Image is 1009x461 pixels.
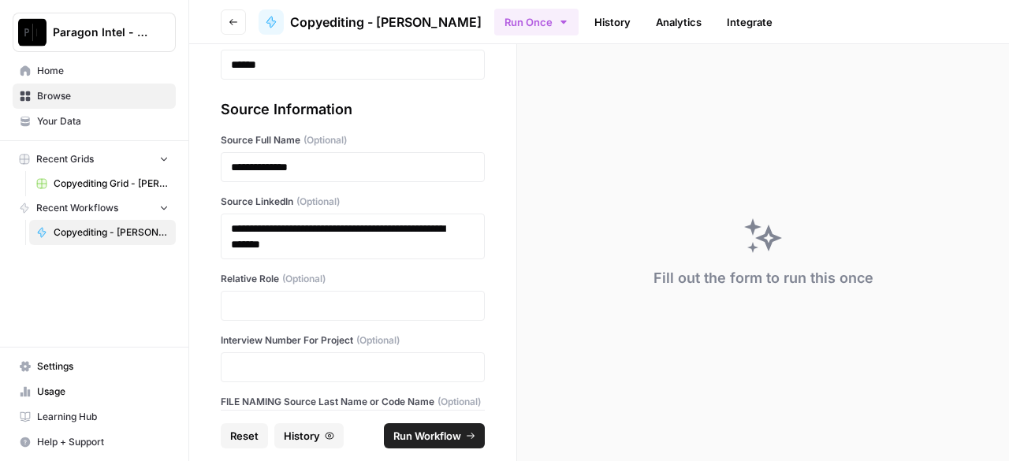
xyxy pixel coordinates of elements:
[37,89,169,103] span: Browse
[221,195,485,209] label: Source LinkedIn
[494,9,579,35] button: Run Once
[54,225,169,240] span: Copyediting - [PERSON_NAME]
[437,395,481,409] span: (Optional)
[282,272,326,286] span: (Optional)
[356,333,400,348] span: (Optional)
[296,195,340,209] span: (Optional)
[290,13,482,32] span: Copyediting - [PERSON_NAME]
[221,395,485,409] label: FILE NAMING Source Last Name or Code Name
[13,13,176,52] button: Workspace: Paragon Intel - Copyediting
[29,171,176,196] a: Copyediting Grid - [PERSON_NAME]
[384,423,485,448] button: Run Workflow
[274,423,344,448] button: History
[36,201,118,215] span: Recent Workflows
[37,435,169,449] span: Help + Support
[284,428,320,444] span: History
[221,272,485,286] label: Relative Role
[13,379,176,404] a: Usage
[37,385,169,399] span: Usage
[13,84,176,109] a: Browse
[13,354,176,379] a: Settings
[13,196,176,220] button: Recent Workflows
[221,423,268,448] button: Reset
[13,109,176,134] a: Your Data
[221,133,485,147] label: Source Full Name
[53,24,148,40] span: Paragon Intel - Copyediting
[36,152,94,166] span: Recent Grids
[18,18,47,46] img: Paragon Intel - Copyediting Logo
[393,428,461,444] span: Run Workflow
[54,177,169,191] span: Copyediting Grid - [PERSON_NAME]
[37,114,169,128] span: Your Data
[717,9,782,35] a: Integrate
[29,220,176,245] a: Copyediting - [PERSON_NAME]
[13,429,176,455] button: Help + Support
[37,359,169,374] span: Settings
[221,333,485,348] label: Interview Number For Project
[585,9,640,35] a: History
[13,58,176,84] a: Home
[37,410,169,424] span: Learning Hub
[221,99,485,121] div: Source Information
[303,133,347,147] span: (Optional)
[13,147,176,171] button: Recent Grids
[37,64,169,78] span: Home
[259,9,482,35] a: Copyediting - [PERSON_NAME]
[653,267,873,289] div: Fill out the form to run this once
[646,9,711,35] a: Analytics
[13,404,176,429] a: Learning Hub
[230,428,259,444] span: Reset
